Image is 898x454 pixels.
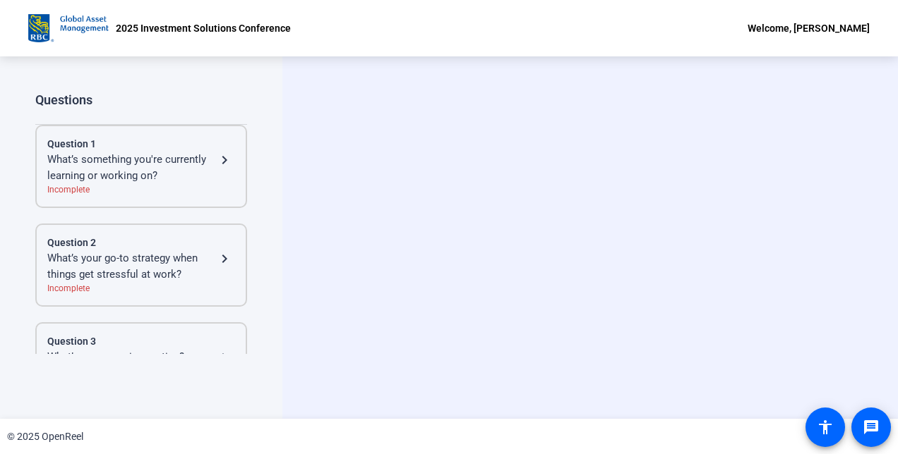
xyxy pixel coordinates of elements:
[35,92,247,109] div: Questions
[216,152,233,168] mat-icon: navigate_next
[216,349,233,366] mat-icon: navigate_next
[47,349,216,366] div: What’s your morning routine?
[748,20,870,37] div: Welcome, [PERSON_NAME]
[863,419,880,436] mat-icon: message
[216,250,233,267] mat-icon: navigate_next
[47,235,235,250] div: Question 2
[817,419,834,436] mat-icon: accessibility
[47,152,216,183] div: What’s something you're currently learning or working on?
[47,183,235,196] div: Incomplete
[47,282,235,295] div: Incomplete
[28,14,109,42] img: OpenReel logo
[7,429,83,444] div: © 2025 OpenReel
[116,20,291,37] p: 2025 Investment Solutions Conference
[47,250,216,282] div: What’s your go-to strategy when things get stressful at work?
[47,137,235,152] div: Question 1
[47,334,235,349] div: Question 3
